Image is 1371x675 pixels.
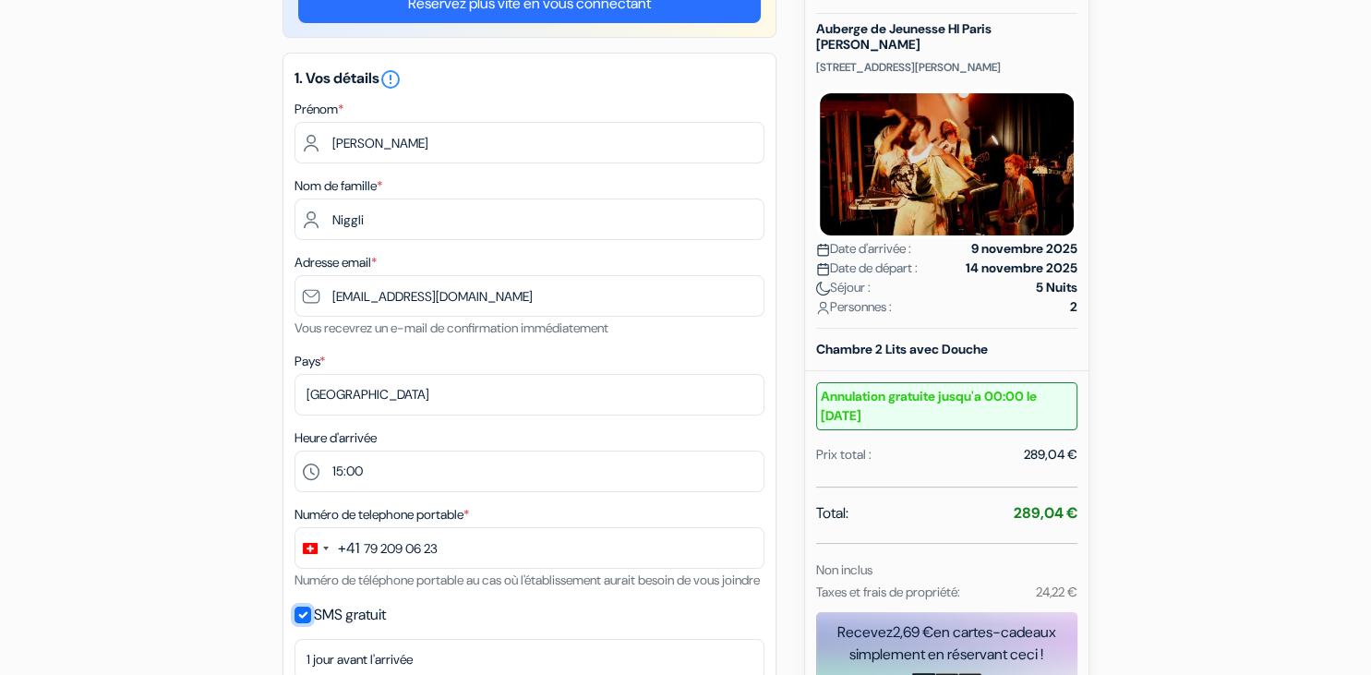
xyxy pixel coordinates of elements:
[816,301,830,315] img: user_icon.svg
[379,68,402,88] a: error_outline
[295,100,343,119] label: Prénom
[295,428,377,448] label: Heure d'arrivée
[816,502,848,524] span: Total:
[816,382,1077,430] small: Annulation gratuite jusqu'a 00:00 le [DATE]
[295,275,764,317] input: Entrer adresse e-mail
[816,561,872,578] small: Non inclus
[295,68,764,90] h5: 1. Vos détails
[295,199,764,240] input: Entrer le nom de famille
[295,505,469,524] label: Numéro de telephone portable
[379,68,402,90] i: error_outline
[971,239,1077,259] strong: 9 novembre 2025
[816,239,911,259] span: Date d'arrivée :
[295,253,377,272] label: Adresse email
[816,584,960,600] small: Taxes et frais de propriété:
[314,602,386,628] label: SMS gratuit
[295,528,359,568] button: Change country, selected Switzerland (+41)
[295,176,382,196] label: Nom de famille
[816,60,1077,75] p: [STREET_ADDRESS][PERSON_NAME]
[1036,278,1077,297] strong: 5 Nuits
[295,122,764,163] input: Entrez votre prénom
[816,21,1077,53] h5: Auberge de Jeunesse HI Paris [PERSON_NAME]
[338,537,359,560] div: +41
[1035,584,1076,600] small: 24,22 €
[295,527,764,569] input: 78 123 45 67
[816,445,872,464] div: Prix total :
[816,243,830,257] img: calendar.svg
[816,278,871,297] span: Séjour :
[816,341,988,357] b: Chambre 2 Lits avec Douche
[816,262,830,276] img: calendar.svg
[816,259,918,278] span: Date de départ :
[966,259,1077,278] strong: 14 novembre 2025
[295,319,608,336] small: Vous recevrez un e-mail de confirmation immédiatement
[1014,503,1077,523] strong: 289,04 €
[893,622,933,642] span: 2,69 €
[295,352,325,371] label: Pays
[816,282,830,295] img: moon.svg
[295,572,760,588] small: Numéro de téléphone portable au cas où l'établissement aurait besoin de vous joindre
[816,297,892,317] span: Personnes :
[816,621,1077,666] div: Recevez en cartes-cadeaux simplement en réservant ceci !
[1070,297,1077,317] strong: 2
[1024,445,1077,464] div: 289,04 €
